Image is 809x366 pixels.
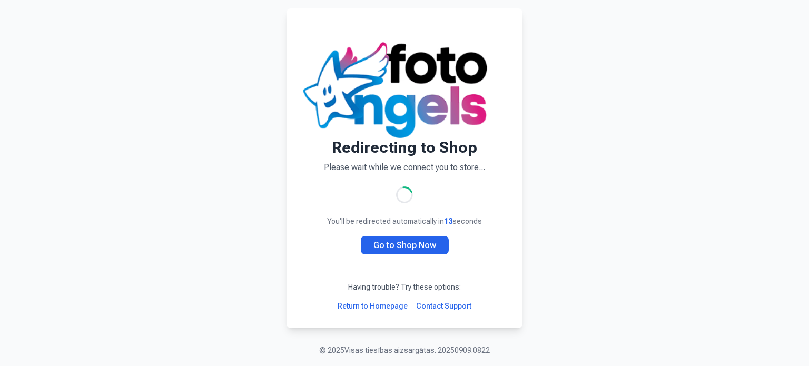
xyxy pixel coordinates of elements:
p: © 2025 Visas tiesības aizsargātas. 20250909.0822 [319,345,490,355]
p: Having trouble? Try these options: [303,282,506,292]
p: Please wait while we connect you to store... [303,161,506,174]
p: You'll be redirected automatically in seconds [303,216,506,226]
a: Return to Homepage [338,301,408,311]
span: 13 [444,217,452,225]
a: Go to Shop Now [361,236,449,254]
a: Contact Support [416,301,471,311]
h1: Redirecting to Shop [303,138,506,157]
